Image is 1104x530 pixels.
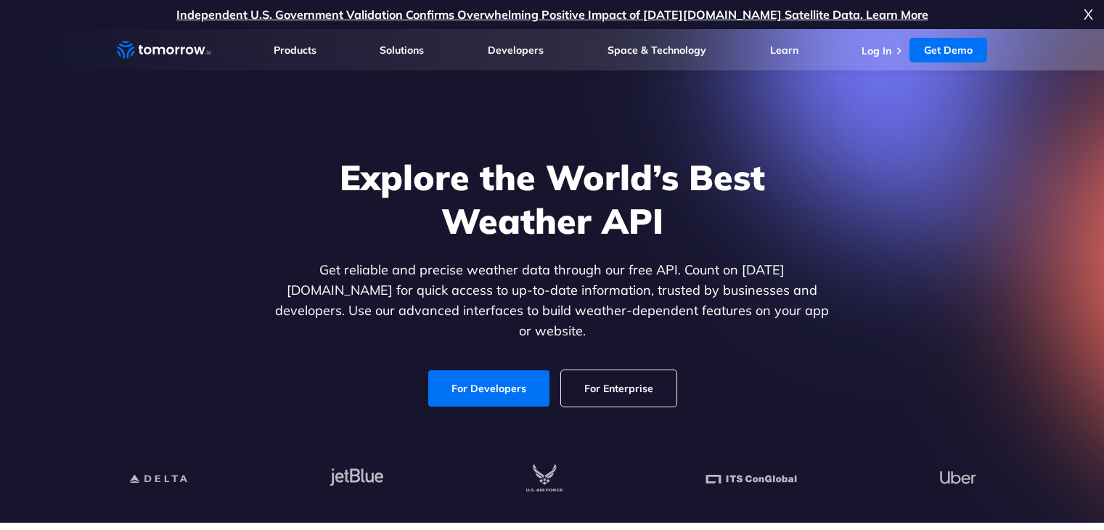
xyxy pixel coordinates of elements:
[561,370,676,407] a: For Enterprise
[428,370,549,407] a: For Developers
[380,44,424,57] a: Solutions
[274,44,316,57] a: Products
[770,44,798,57] a: Learn
[608,44,706,57] a: Space & Technology
[488,44,544,57] a: Developers
[176,7,928,22] a: Independent U.S. Government Validation Confirms Overwhelming Positive Impact of [DATE][DOMAIN_NAM...
[909,38,987,62] a: Get Demo
[862,44,891,57] a: Log In
[272,260,833,341] p: Get reliable and precise weather data through our free API. Count on [DATE][DOMAIN_NAME] for quic...
[272,155,833,242] h1: Explore the World’s Best Weather API
[117,39,211,61] a: Home link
